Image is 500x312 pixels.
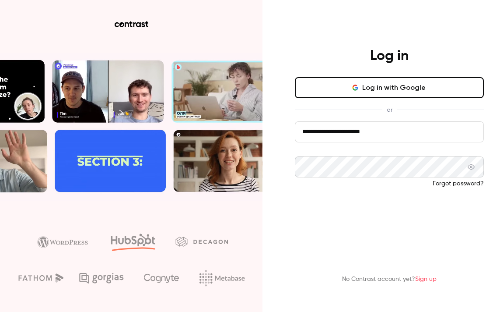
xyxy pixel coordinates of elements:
[433,181,484,187] a: Forgot password?
[382,105,397,114] span: or
[415,276,437,282] a: Sign up
[370,47,409,65] h4: Log in
[175,237,228,246] img: decagon
[342,275,437,284] p: No Contrast account yet?
[295,202,484,223] button: Log in
[295,77,484,98] button: Log in with Google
